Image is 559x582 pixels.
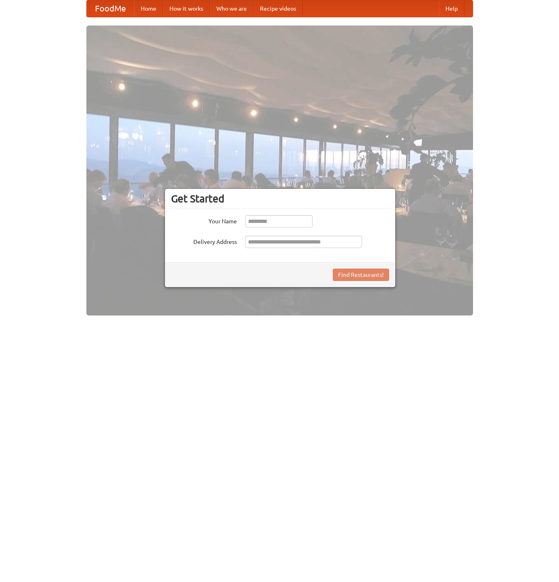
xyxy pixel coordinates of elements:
[210,0,253,17] a: Who we are
[134,0,163,17] a: Home
[171,215,237,225] label: Your Name
[171,236,237,246] label: Delivery Address
[87,0,134,17] a: FoodMe
[333,269,389,281] button: Find Restaurants!
[439,0,464,17] a: Help
[253,0,303,17] a: Recipe videos
[171,192,389,205] h3: Get Started
[163,0,210,17] a: How it works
